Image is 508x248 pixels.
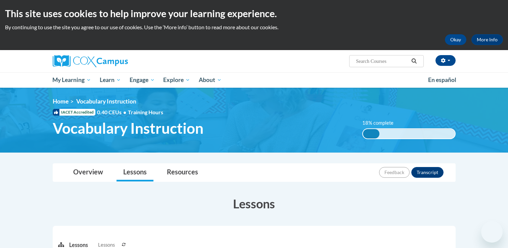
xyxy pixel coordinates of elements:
[409,57,419,65] button: Search
[362,119,401,127] label: 18% complete
[128,109,163,115] span: Training Hours
[53,55,128,67] img: Cox Campus
[424,73,461,87] a: En español
[95,72,125,88] a: Learn
[428,76,456,83] span: En español
[53,55,180,67] a: Cox Campus
[355,57,409,65] input: Search Courses
[199,76,222,84] span: About
[125,72,159,88] a: Engage
[159,72,194,88] a: Explore
[117,164,153,181] a: Lessons
[48,72,96,88] a: My Learning
[100,76,121,84] span: Learn
[76,98,136,105] span: Vocabulary Instruction
[43,72,466,88] div: Main menu
[5,24,503,31] p: By continuing to use the site you agree to our use of cookies. Use the ‘More info’ button to read...
[481,221,503,243] iframe: Button to launch messaging window
[445,34,466,45] button: Okay
[53,109,95,116] span: IACET Accredited
[379,167,410,178] button: Feedback
[52,76,91,84] span: My Learning
[160,164,205,181] a: Resources
[97,109,128,116] span: 0.40 CEUs
[411,167,444,178] button: Transcript
[435,55,456,66] button: Account Settings
[53,98,68,105] a: Home
[194,72,226,88] a: About
[5,7,503,20] h2: This site uses cookies to help improve your learning experience.
[363,129,379,138] div: 18% complete
[130,76,155,84] span: Engage
[123,109,126,115] span: •
[471,34,503,45] a: More Info
[163,76,190,84] span: Explore
[53,195,456,212] h3: Lessons
[53,119,203,137] span: Vocabulary Instruction
[66,164,110,181] a: Overview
